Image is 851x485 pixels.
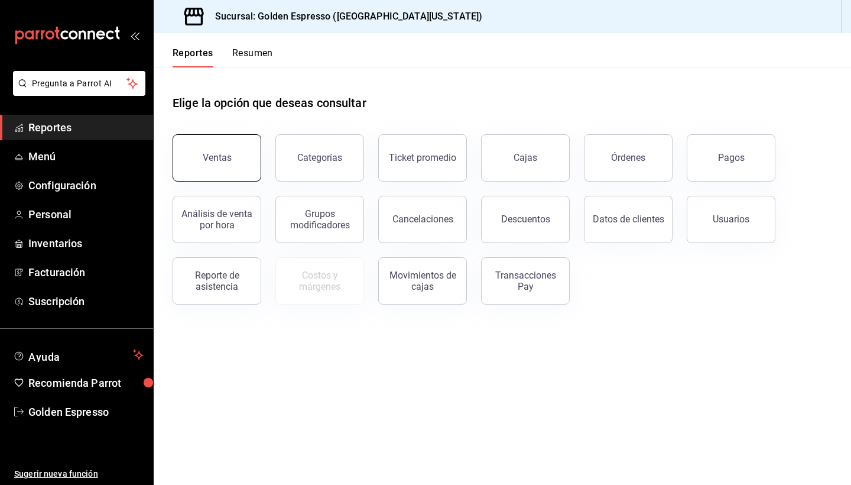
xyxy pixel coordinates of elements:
[180,270,254,292] div: Reporte de asistencia
[489,270,562,292] div: Transacciones Pay
[173,94,366,112] h1: Elige la opción que deseas consultar
[481,134,570,182] button: Cajas
[687,134,775,182] button: Pagos
[8,86,145,98] a: Pregunta a Parrot AI
[275,257,364,305] button: Contrata inventarios para ver este reporte
[28,348,128,362] span: Ayuda
[232,47,273,67] button: Resumen
[501,214,550,225] div: Descuentos
[28,119,144,135] span: Reportes
[14,468,144,480] span: Sugerir nueva función
[13,71,145,96] button: Pregunta a Parrot AI
[173,257,261,305] button: Reporte de asistencia
[28,404,144,420] span: Golden Espresso
[687,196,775,243] button: Usuarios
[481,196,570,243] button: Descuentos
[584,134,673,182] button: Órdenes
[173,47,273,67] div: navigation tabs
[28,375,144,391] span: Recomienda Parrot
[611,152,645,163] div: Órdenes
[713,214,749,225] div: Usuarios
[283,208,356,231] div: Grupos modificadores
[514,152,537,163] div: Cajas
[173,196,261,243] button: Análisis de venta por hora
[593,214,664,225] div: Datos de clientes
[378,257,467,305] button: Movimientos de cajas
[378,134,467,182] button: Ticket promedio
[173,134,261,182] button: Ventas
[297,152,342,163] div: Categorías
[275,196,364,243] button: Grupos modificadores
[28,206,144,222] span: Personal
[718,152,745,163] div: Pagos
[28,293,144,309] span: Suscripción
[378,196,467,243] button: Cancelaciones
[28,264,144,280] span: Facturación
[392,214,453,225] div: Cancelaciones
[389,152,456,163] div: Ticket promedio
[130,31,139,40] button: open_drawer_menu
[28,177,144,193] span: Configuración
[203,152,232,163] div: Ventas
[283,270,356,292] div: Costos y márgenes
[173,47,213,67] button: Reportes
[28,148,144,164] span: Menú
[481,257,570,305] button: Transacciones Pay
[180,208,254,231] div: Análisis de venta por hora
[275,134,364,182] button: Categorías
[32,77,127,90] span: Pregunta a Parrot AI
[28,235,144,251] span: Inventarios
[584,196,673,243] button: Datos de clientes
[386,270,459,292] div: Movimientos de cajas
[206,9,482,24] h3: Sucursal: Golden Espresso ([GEOGRAPHIC_DATA][US_STATE])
